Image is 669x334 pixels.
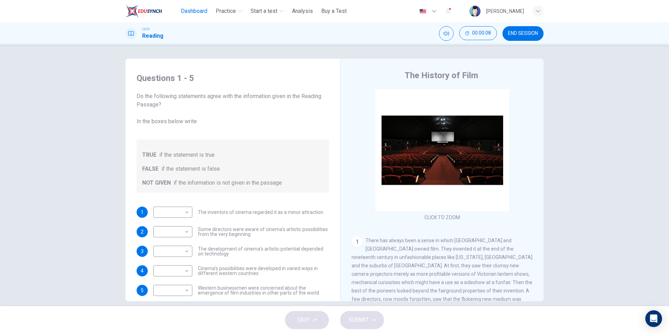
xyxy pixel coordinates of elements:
button: Practice [213,5,245,17]
span: 4 [141,268,144,273]
span: The inventors of cinema regarded it as a minor attraction [198,210,323,215]
span: Buy a Test [321,7,347,15]
span: Dashboard [181,7,207,15]
span: Do the following statements agree with the information given in the Reading Passage? In the boxes... [137,92,329,126]
div: Hide [459,26,497,41]
span: Practice [216,7,236,15]
div: Open Intercom Messenger [645,310,662,327]
span: NOT GIVEN [142,179,171,187]
img: en [418,9,427,14]
button: Analysis [289,5,316,17]
span: CEFR [142,27,149,32]
div: [PERSON_NAME] [486,7,524,15]
div: Mute [439,26,454,41]
span: FALSE [142,165,159,173]
img: Profile picture [469,6,480,17]
span: 3 [141,249,144,254]
span: 5 [141,288,144,293]
button: 00:00:08 [459,26,497,40]
span: Analysis [292,7,313,15]
h1: Reading [142,32,163,40]
span: Some directors were aware of cinema's artistic possibilities from the very beginning [198,227,329,237]
span: TRUE [142,151,156,159]
h4: The History of Film [405,70,478,81]
span: The development of cinema's artistic potential depended on technology [198,246,329,256]
button: Buy a Test [318,5,349,17]
span: Western businessmen were concerned about the emergence of film industries in other parts of the w... [198,285,329,295]
button: Start a test [248,5,286,17]
img: ELTC logo [125,4,162,18]
span: Start a test [251,7,277,15]
span: if the statement is true [159,151,215,159]
h4: Questions 1 - 5 [137,73,329,84]
span: 2 [141,229,144,234]
span: Cinema's possibilities were developed in varied ways in different western countries [198,266,329,276]
span: 00:00:08 [472,30,491,36]
span: 1 [141,210,144,215]
span: if the information is not given in the passage [174,179,282,187]
button: Dashboard [178,5,210,17]
span: END SESSION [508,31,538,36]
button: END SESSION [502,26,544,41]
a: ELTC logo [125,4,178,18]
span: if the statement is false [161,165,220,173]
div: 1 [352,236,363,247]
